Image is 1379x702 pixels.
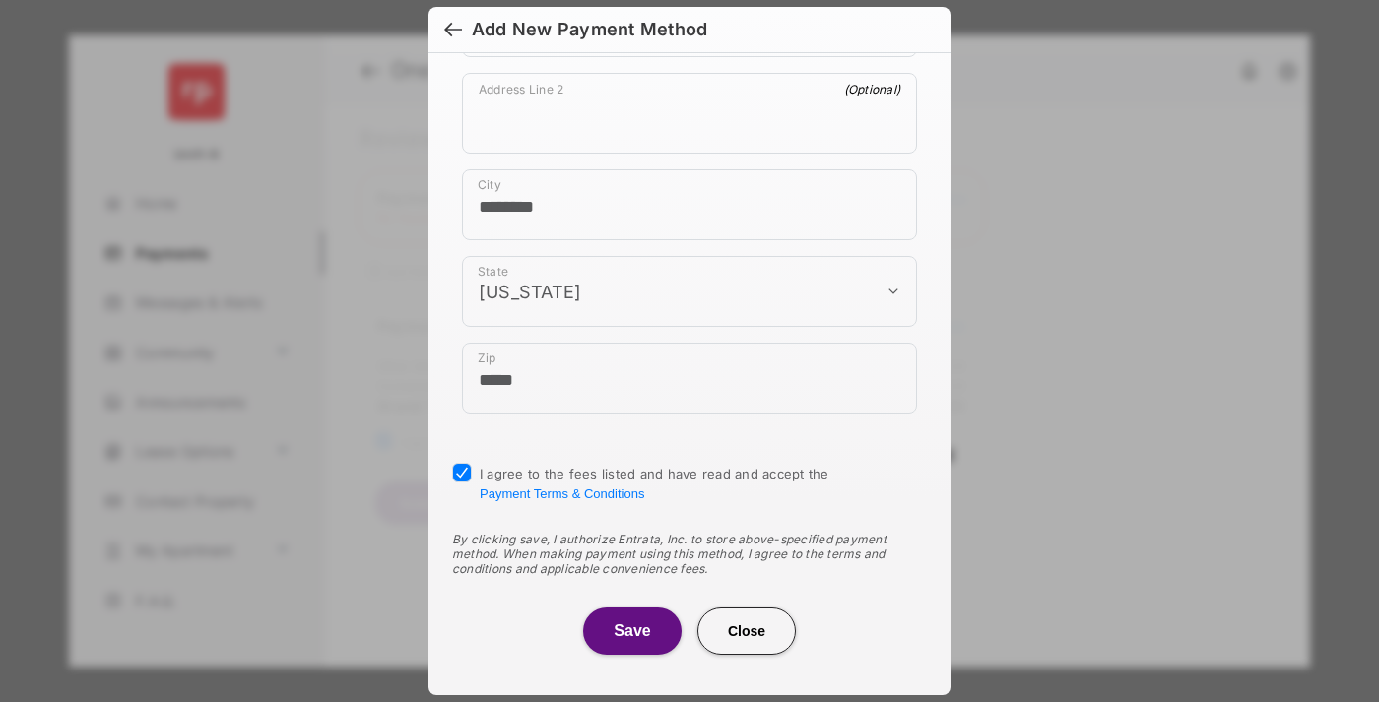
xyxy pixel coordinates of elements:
div: Add New Payment Method [472,19,707,40]
button: I agree to the fees listed and have read and accept the [480,486,644,501]
div: By clicking save, I authorize Entrata, Inc. to store above-specified payment method. When making ... [452,532,927,576]
button: Save [583,607,682,655]
div: payment_method_screening[postal_addresses][locality] [462,169,917,240]
button: Close [697,607,796,655]
div: payment_method_screening[postal_addresses][addressLine2] [462,73,917,154]
div: payment_method_screening[postal_addresses][postalCode] [462,343,917,414]
div: payment_method_screening[postal_addresses][administrativeArea] [462,256,917,327]
span: I agree to the fees listed and have read and accept the [480,466,829,501]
